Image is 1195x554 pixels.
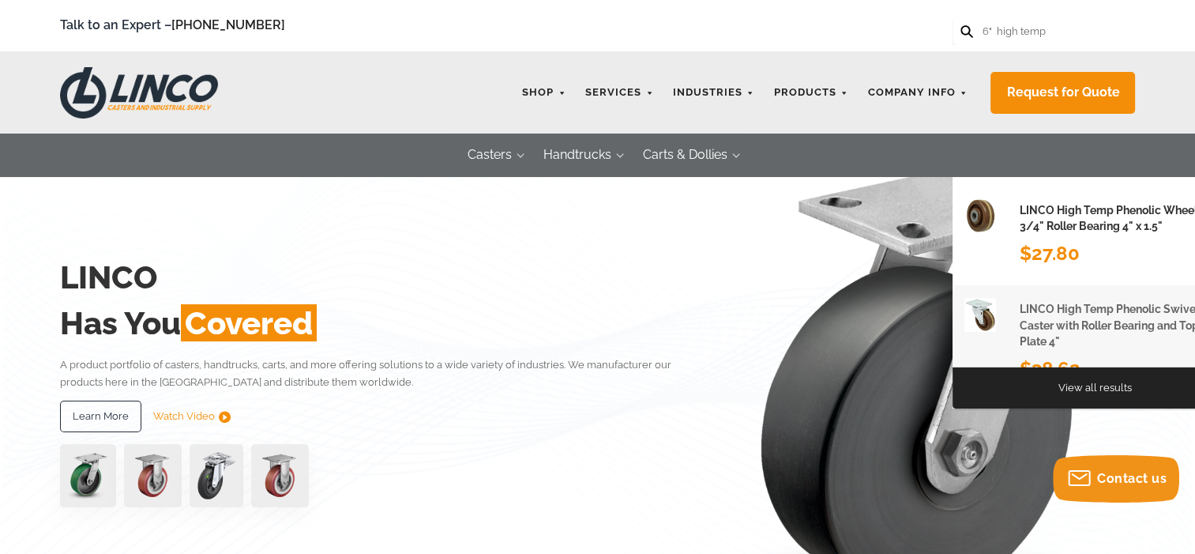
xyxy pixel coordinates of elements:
h2: LINCO [60,254,703,300]
span: $27.80 [1020,242,1080,265]
a: Company Info [860,77,975,108]
a: Learn More [60,401,141,432]
a: [PHONE_NUMBER] [171,17,285,32]
span: Covered [181,304,317,341]
span: $38.62 [1020,357,1080,380]
a: 0 [1112,16,1135,36]
span: 0 [1127,14,1133,26]
img: capture-59611-removebg-preview-1.png [124,444,182,507]
img: subtract.png [219,411,231,423]
img: LINCO CASTERS & INDUSTRIAL SUPPLY [60,67,218,118]
input: Search [981,17,1120,45]
a: Products [766,77,856,108]
img: capture-59611-removebg-preview-1.png [251,444,309,507]
a: Watch Video [153,401,231,432]
a: Services [577,77,661,108]
button: Handtrucks [528,134,627,177]
p: A product portfolio of casters, handtrucks, carts, and more offering solutions to a wide variety ... [60,356,703,390]
a: View all results [1058,382,1132,394]
span: Talk to an Expert – [60,15,285,36]
a: Request for Quote [990,72,1135,114]
a: Shop [514,77,573,108]
button: Casters [452,134,528,177]
a: Industries [665,77,762,108]
span: Contact us [1097,471,1167,486]
img: pn3orx8a-94725-1-1-.png [60,444,116,507]
h2: Has You [60,300,703,346]
img: lvwpp200rst849959jpg-30522-removebg-preview-1.png [190,444,243,507]
button: Contact us [1053,455,1179,503]
button: Carts & Dollies [627,134,743,177]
